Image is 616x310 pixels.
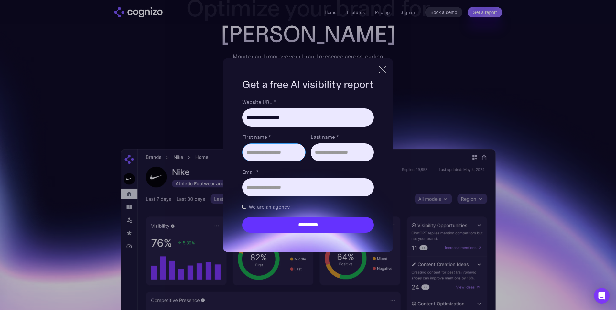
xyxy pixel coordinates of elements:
span: We are an agency [249,203,290,211]
div: Open Intercom Messenger [594,288,610,304]
label: First name * [242,133,305,141]
form: Brand Report Form [242,98,373,233]
h1: Get a free AI visibility report [242,77,373,92]
label: Last name * [311,133,374,141]
label: Email * [242,168,373,176]
label: Website URL * [242,98,373,106]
